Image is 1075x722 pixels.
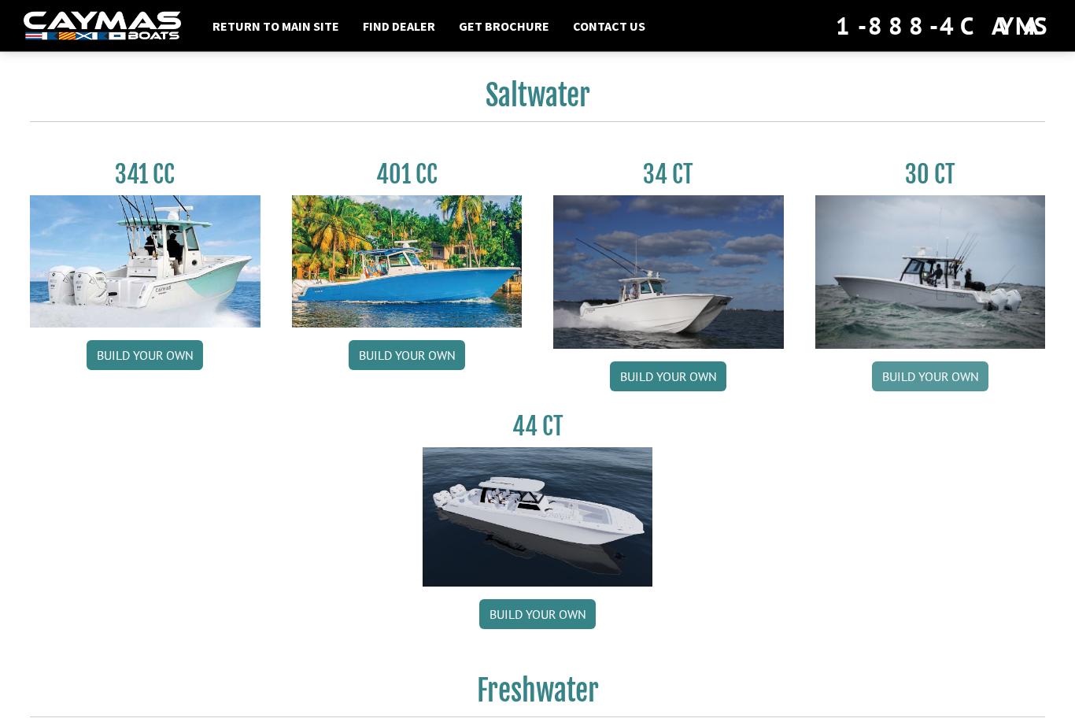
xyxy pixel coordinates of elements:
img: 341CC-thumbjpg.jpg [30,196,260,328]
img: 30_CT_photo_shoot_for_caymas_connect.jpg [815,196,1046,350]
img: 44ct_background.png [423,448,653,588]
a: Build your own [479,600,596,630]
img: 401CC_thumb.pg.jpg [292,196,523,328]
h3: 30 CT [815,161,1046,190]
a: Build your own [349,341,465,371]
h3: 34 CT [553,161,784,190]
img: white-logo-c9c8dbefe5ff5ceceb0f0178aa75bf4bb51f6bca0971e226c86eb53dfe498488.png [24,12,181,41]
a: Return to main site [205,16,347,36]
h3: 44 CT [423,413,653,442]
a: Contact Us [565,16,653,36]
h3: 341 CC [30,161,260,190]
h3: 401 CC [292,161,523,190]
a: Find Dealer [355,16,443,36]
img: Caymas_34_CT_pic_1.jpg [553,196,784,350]
div: 1-888-4CAYMAS [836,9,1051,43]
a: Build your own [87,341,203,371]
a: Get Brochure [451,16,557,36]
h2: Saltwater [30,79,1045,123]
h2: Freshwater [30,674,1045,718]
a: Build your own [872,362,988,392]
a: Build your own [610,362,726,392]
